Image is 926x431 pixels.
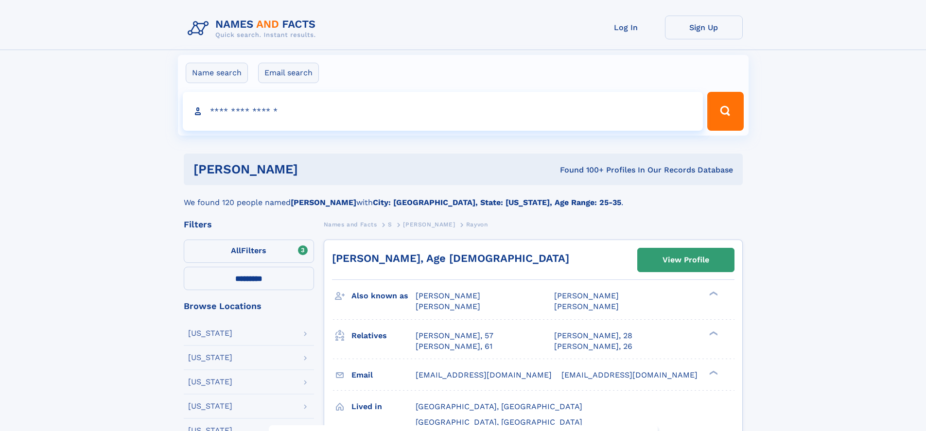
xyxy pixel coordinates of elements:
[188,402,232,410] div: [US_STATE]
[665,16,743,39] a: Sign Up
[351,288,416,304] h3: Also known as
[351,367,416,383] h3: Email
[663,249,709,271] div: View Profile
[188,378,232,386] div: [US_STATE]
[324,218,377,230] a: Names and Facts
[291,198,356,207] b: [PERSON_NAME]
[554,302,619,311] span: [PERSON_NAME]
[416,330,493,341] a: [PERSON_NAME], 57
[184,220,314,229] div: Filters
[258,63,319,83] label: Email search
[707,291,718,297] div: ❯
[184,16,324,42] img: Logo Names and Facts
[186,63,248,83] label: Name search
[416,341,492,352] a: [PERSON_NAME], 61
[416,302,480,311] span: [PERSON_NAME]
[416,370,552,379] span: [EMAIL_ADDRESS][DOMAIN_NAME]
[351,328,416,344] h3: Relatives
[707,369,718,376] div: ❯
[332,252,569,264] a: [PERSON_NAME], Age [DEMOGRAPHIC_DATA]
[554,330,632,341] a: [PERSON_NAME], 28
[183,92,703,131] input: search input
[587,16,665,39] a: Log In
[403,221,455,228] span: [PERSON_NAME]
[188,329,232,337] div: [US_STATE]
[466,221,488,228] span: Rayvon
[184,240,314,263] label: Filters
[554,341,632,352] a: [PERSON_NAME], 26
[429,165,733,175] div: Found 100+ Profiles In Our Records Database
[561,370,698,379] span: [EMAIL_ADDRESS][DOMAIN_NAME]
[638,248,734,272] a: View Profile
[184,185,743,208] div: We found 120 people named with .
[193,163,429,175] h1: [PERSON_NAME]
[707,330,718,336] div: ❯
[416,291,480,300] span: [PERSON_NAME]
[388,218,392,230] a: S
[554,291,619,300] span: [PERSON_NAME]
[388,221,392,228] span: S
[231,246,241,255] span: All
[351,398,416,415] h3: Lived in
[373,198,621,207] b: City: [GEOGRAPHIC_DATA], State: [US_STATE], Age Range: 25-35
[184,302,314,310] div: Browse Locations
[416,402,582,411] span: [GEOGRAPHIC_DATA], [GEOGRAPHIC_DATA]
[707,92,743,131] button: Search Button
[188,354,232,362] div: [US_STATE]
[403,218,455,230] a: [PERSON_NAME]
[416,417,582,427] span: [GEOGRAPHIC_DATA], [GEOGRAPHIC_DATA]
